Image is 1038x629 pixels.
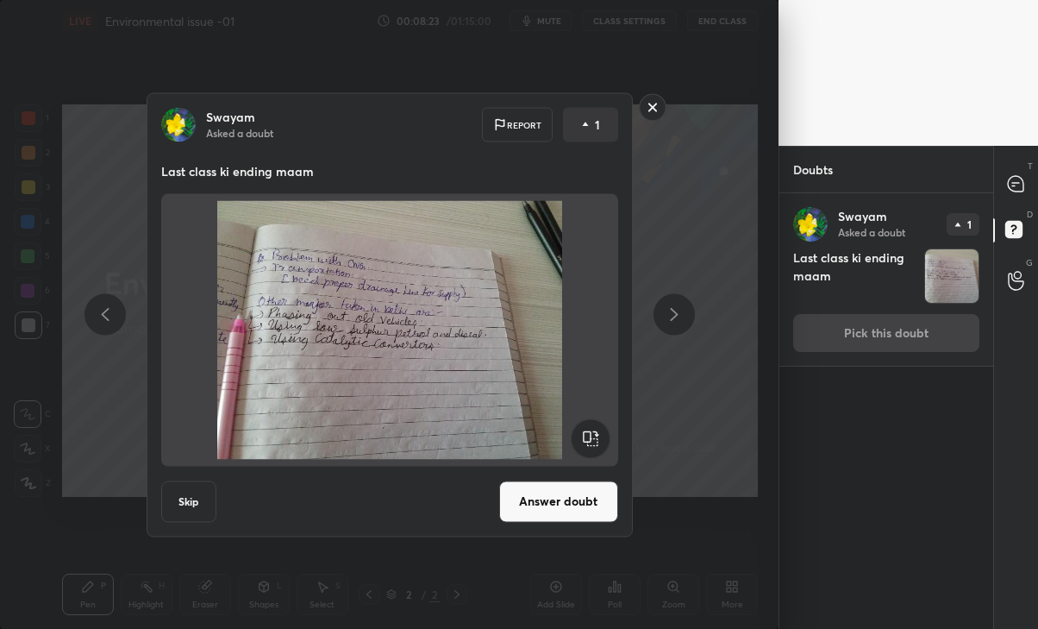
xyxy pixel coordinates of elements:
[482,107,553,142] div: Report
[779,147,847,192] p: Doubts
[1026,256,1033,269] p: G
[206,110,255,123] p: Swayam
[793,248,917,304] h4: Last class ki ending maam
[838,225,905,239] p: Asked a doubt
[595,116,600,133] p: 1
[499,481,618,522] button: Answer doubt
[779,193,993,629] div: grid
[967,219,972,230] p: 1
[1028,160,1033,173] p: T
[161,162,618,179] p: Last class ki ending maam
[838,210,887,223] p: Swayam
[161,107,196,142] img: 9802b4cbdbab4d4381d2480607a75a70.jpg
[161,481,216,522] button: Skip
[793,207,828,242] img: 9802b4cbdbab4d4381d2480607a75a70.jpg
[925,249,979,303] img: 1756894842I8QBQA.JPEG
[182,200,597,459] img: 1756894842I8QBQA.JPEG
[206,125,273,139] p: Asked a doubt
[1027,208,1033,221] p: D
